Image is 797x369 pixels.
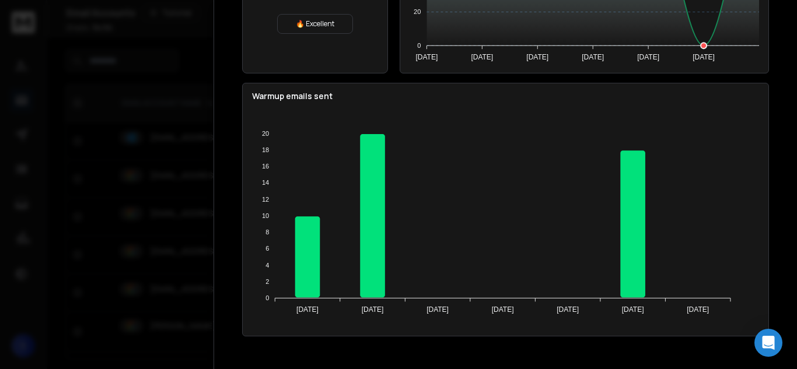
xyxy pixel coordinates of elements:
tspan: [DATE] [492,305,514,314]
tspan: [DATE] [582,53,604,61]
tspan: [DATE] [296,305,319,314]
div: 🔥 Excellent [277,14,353,34]
tspan: 14 [262,179,269,186]
tspan: 20 [262,130,269,137]
tspan: 6 [265,245,269,252]
tspan: 16 [262,163,269,170]
tspan: [DATE] [557,305,579,314]
tspan: [DATE] [687,305,709,314]
tspan: [DATE] [622,305,644,314]
div: Open Intercom Messenger [754,329,782,357]
tspan: 10 [262,212,269,219]
tspan: 18 [262,146,269,153]
tspan: 0 [265,294,269,301]
tspan: 4 [265,262,269,269]
tspan: [DATE] [471,53,493,61]
tspan: [DATE] [427,305,449,314]
tspan: 20 [414,8,421,15]
tspan: 12 [262,196,269,203]
tspan: 8 [265,229,269,236]
tspan: [DATE] [637,53,659,61]
tspan: [DATE] [362,305,384,314]
tspan: [DATE] [693,53,715,61]
tspan: [DATE] [415,53,438,61]
tspan: 0 [417,42,421,49]
tspan: 2 [265,278,269,285]
tspan: [DATE] [526,53,548,61]
p: Warmup emails sent [252,90,759,102]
